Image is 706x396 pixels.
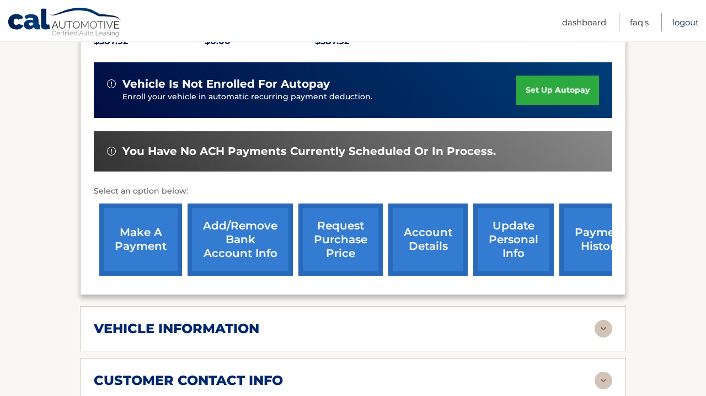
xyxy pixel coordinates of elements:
img: accordion-rest.svg [595,320,612,338]
a: FAQ's [630,13,649,31]
h2: vehicle information [94,320,259,337]
a: make a payment [99,204,182,276]
a: Logout [672,13,699,31]
a: Cal Automotive [7,7,123,39]
img: accordion-rest.svg [595,372,612,389]
a: Add/Remove bank account info [188,204,293,276]
p: Enroll your vehicle in automatic recurring payment deduction. [122,91,516,103]
p: Select an option below: [94,185,612,198]
a: request purchase price [298,204,383,276]
a: set up autopay [516,76,599,105]
h2: customer contact info [94,372,283,389]
a: update personal info [473,204,554,276]
a: Dashboard [562,13,606,31]
img: alert-white.svg [107,79,116,88]
a: account details [388,204,468,276]
span: vehicle is not enrolled for autopay [122,77,330,91]
img: alert-white.svg [107,147,116,156]
a: payment history [559,204,642,276]
span: You have no ACH payments currently scheduled or in process. [122,145,496,158]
